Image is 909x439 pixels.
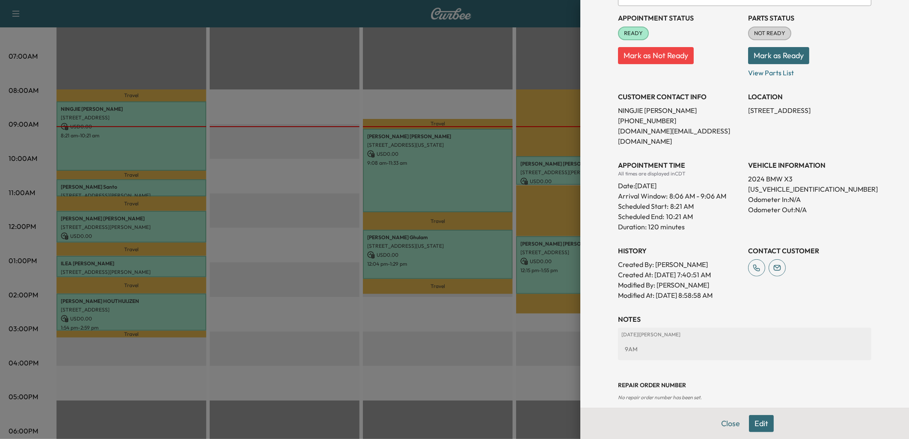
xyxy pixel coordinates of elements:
h3: CUSTOMER CONTACT INFO [618,92,741,102]
p: [DATE] | [PERSON_NAME] [621,331,868,338]
p: 10:21 AM [666,211,693,222]
p: Odometer Out: N/A [748,205,871,215]
div: 9AM [621,341,868,357]
p: Modified At : [DATE] 8:58:58 AM [618,290,741,300]
button: Mark as Not Ready [618,47,694,64]
span: 8:06 AM - 9:06 AM [669,191,726,201]
p: Odometer In: N/A [748,194,871,205]
h3: LOCATION [748,92,871,102]
span: NOT READY [749,29,790,38]
h3: Repair Order number [618,381,871,389]
p: Duration: 120 minutes [618,222,741,232]
p: [PHONE_NUMBER] [618,116,741,126]
h3: Parts Status [748,13,871,23]
h3: VEHICLE INFORMATION [748,160,871,170]
h3: NOTES [618,314,871,324]
p: NINGJIE [PERSON_NAME] [618,105,741,116]
h3: History [618,246,741,256]
h3: APPOINTMENT TIME [618,160,741,170]
p: Created At : [DATE] 7:40:51 AM [618,270,741,280]
p: Created By : [PERSON_NAME] [618,259,741,270]
h3: Appointment Status [618,13,741,23]
p: 2024 BMW X3 [748,174,871,184]
p: Scheduled End: [618,211,664,222]
button: Edit [749,415,774,432]
span: No repair order number has been set. [618,394,701,400]
p: 8:21 AM [670,201,694,211]
p: [DOMAIN_NAME][EMAIL_ADDRESS][DOMAIN_NAME] [618,126,741,146]
div: All times are displayed in CDT [618,170,741,177]
p: View Parts List [748,64,871,78]
p: [US_VEHICLE_IDENTIFICATION_NUMBER] [748,184,871,194]
p: Modified By : [PERSON_NAME] [618,280,741,290]
span: READY [619,29,648,38]
button: Mark as Ready [748,47,809,64]
h3: CONTACT CUSTOMER [748,246,871,256]
p: Arrival Window: [618,191,741,201]
button: Close [716,415,746,432]
p: [STREET_ADDRESS] [748,105,871,116]
div: Date: [DATE] [618,177,741,191]
p: Scheduled Start: [618,201,668,211]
